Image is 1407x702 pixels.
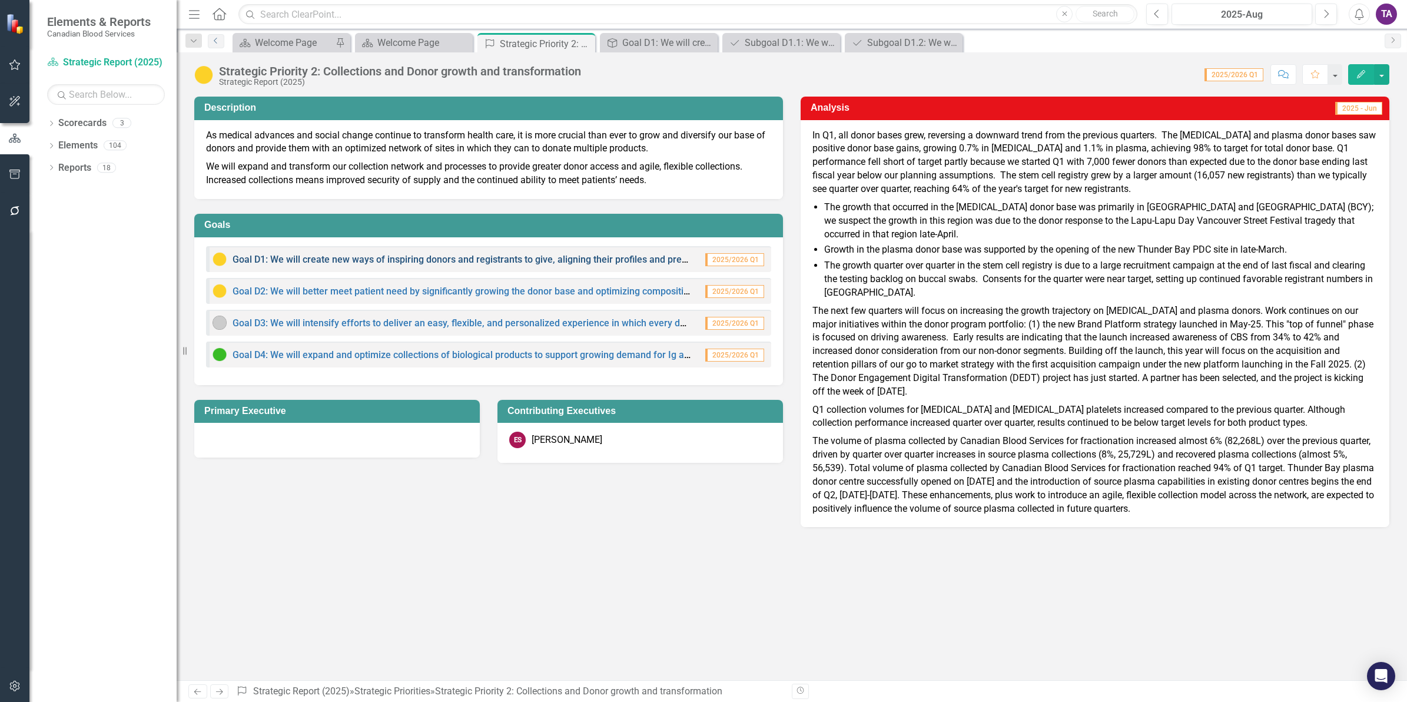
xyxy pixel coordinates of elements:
div: [PERSON_NAME] [532,433,602,447]
button: 2025-Aug [1172,4,1312,25]
div: Strategic Report (2025) [219,78,581,87]
a: Subgoal D1.1: We will increase awareness of [DEMOGRAPHIC_DATA] Blood Services to build our commun... [725,35,837,50]
div: 3 [112,118,131,128]
img: Caution [194,65,213,84]
div: Strategic Priority 2: Collections and Donor growth and transformation [219,65,581,78]
p: The next few quarters will focus on increasing the growth trajectory on [MEDICAL_DATA] and plasma... [812,302,1378,401]
a: Welcome Page [358,35,470,50]
div: 104 [104,141,127,151]
div: 18 [97,163,116,173]
a: Elements [58,139,98,153]
a: Goal D1: We will create new ways of inspiring donors and registrants to give, aligning their prof... [603,35,715,50]
li: Growth in the plasma donor base was supported by the opening of the new Thunder Bay PDC site in l... [824,243,1378,257]
div: Subgoal D1.1: We will increase awareness of [DEMOGRAPHIC_DATA] Blood Services to build our commun... [745,35,837,50]
div: Open Intercom Messenger [1367,662,1395,690]
a: Strategic Report (2025) [47,56,165,69]
a: Strategic Priorities [354,686,430,697]
h3: Contributing Executives [507,406,777,416]
div: Subgoal D1.2: We will enhance the donor value proposition to become a charitable brand of choice. [867,35,960,50]
span: 2025/2026 Q1 [705,349,764,362]
h3: Primary Executive [204,406,474,416]
p: We will expand and transform our collection network and processes to provide greater donor access... [206,158,771,187]
span: Elements & Reports [47,15,151,29]
p: Q1 collection volumes for [MEDICAL_DATA] and [MEDICAL_DATA] platelets increased compared to the p... [812,401,1378,433]
a: Goal D3: We will intensify efforts to deliver an easy, flexible, and personalized experience in w... [233,317,818,329]
li: The growth that occurred in the [MEDICAL_DATA] donor base was primarily in [GEOGRAPHIC_DATA] and ... [824,201,1378,241]
img: Caution [213,284,227,298]
div: Strategic Priority 2: Collections and Donor growth and transformation [500,37,592,51]
h3: Description [204,102,777,113]
p: In Q1, all donor bases grew, reversing a downward trend from the previous quarters. The [MEDICAL_... [812,129,1378,198]
div: Welcome Page [377,35,470,50]
img: On Target [213,347,227,362]
div: » » [236,685,783,698]
button: TA [1376,4,1397,25]
span: Search [1093,9,1118,18]
div: Strategic Priority 2: Collections and Donor growth and transformation [435,686,722,697]
a: Welcome Page [235,35,333,50]
h3: Goals [204,220,777,230]
a: Goal D4: We will expand and optimize collections of biological products to support growing demand... [233,349,923,360]
span: 2025/2026 Q1 [705,253,764,266]
img: Caution [213,252,227,266]
small: Canadian Blood Services [47,29,151,38]
li: The growth quarter over quarter in the stem cell registry is due to a large recruitment campaign ... [824,259,1378,300]
div: Welcome Page [255,35,333,50]
span: 2025/2026 Q1 [705,317,764,330]
img: ClearPoint Strategy [6,13,26,34]
input: Search ClearPoint... [238,4,1137,25]
a: Strategic Report (2025) [253,686,350,697]
p: As medical advances and social change continue to transform health care, it is more crucial than ... [206,129,771,158]
span: 2025/2026 Q1 [705,285,764,298]
input: Search Below... [47,84,165,105]
div: Goal D1: We will create new ways of inspiring donors and registrants to give, aligning their prof... [622,35,715,50]
a: Goal D2: We will better meet patient need by significantly growing the donor base and optimizing ... [233,286,696,297]
a: Reports [58,161,91,175]
a: Scorecards [58,117,107,130]
span: 2025/2026 Q1 [1204,68,1263,81]
h3: Analysis [811,102,1066,113]
p: The volume of plasma collected by Canadian Blood Services for fractionation increased almost 6% (... [812,432,1378,515]
a: Subgoal D1.2: We will enhance the donor value proposition to become a charitable brand of choice. [848,35,960,50]
button: Search [1076,6,1134,22]
a: Goal D1: We will create new ways of inspiring donors and registrants to give, aligning their prof... [233,254,923,265]
img: No Information [213,316,227,330]
span: 2025 - Jun [1335,102,1382,115]
div: ES [509,432,526,448]
div: 2025-Aug [1176,8,1308,22]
